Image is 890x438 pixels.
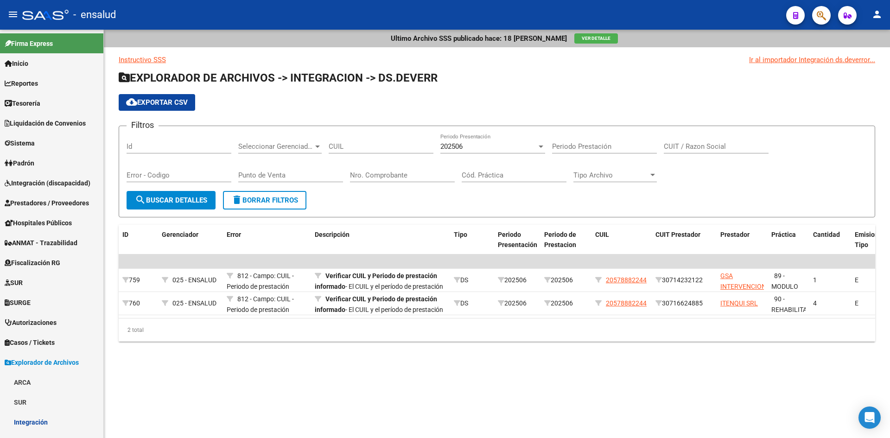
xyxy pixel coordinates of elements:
div: DS [454,275,490,286]
div: 759 [122,275,154,286]
span: Periodo Presentación [498,231,537,249]
span: Padrón [5,158,34,168]
datatable-header-cell: CUIL [591,225,652,255]
span: ITENQUI SRL [720,299,758,307]
span: Tipo Archivo [573,171,648,179]
span: 20578882244 [606,276,647,284]
mat-icon: cloud_download [126,96,137,108]
datatable-header-cell: Prestador [717,225,768,255]
span: Sistema [5,138,35,148]
datatable-header-cell: Periodo Presentación [494,225,540,255]
span: - ensalud [73,5,116,25]
span: SURGE [5,298,31,308]
span: Inicio [5,58,28,69]
div: 30714232122 [655,275,713,286]
span: EXPLORADOR DE ARCHIVOS -> INTEGRACION -> DS.DEVERR [119,71,438,84]
span: 4 [813,299,817,307]
a: Instructivo SSS [119,56,166,64]
span: Cantidad [813,231,840,238]
span: 20578882244 [606,299,647,307]
div: Open Intercom Messenger [858,406,881,429]
span: Reportes [5,78,38,89]
span: ANMAT - Trazabilidad [5,238,77,248]
span: E [855,276,858,284]
span: Firma Express [5,38,53,49]
span: Tesorería [5,98,40,108]
span: CUIT Prestador [655,231,700,238]
span: Ver Detalle [582,36,610,41]
span: ID [122,231,128,238]
datatable-header-cell: Gerenciador [158,225,223,255]
span: Práctica [771,231,796,238]
datatable-header-cell: Descripción [311,225,450,255]
h3: Filtros [127,119,159,132]
span: Prestador [720,231,750,238]
span: 025 - ENSALUD [172,276,216,284]
span: Explorador de Archivos [5,357,79,368]
div: Ir al importador Integración ds.deverror... [749,55,875,65]
span: SUR [5,278,23,288]
span: Integración (discapacidad) [5,178,90,188]
span: 1 [813,276,817,284]
p: Ultimo Archivo SSS publicado hace: 18 [PERSON_NAME] [391,33,567,44]
span: Descripción [315,231,350,238]
span: Casos / Tickets [5,337,55,348]
button: Exportar CSV [119,94,195,111]
span: Liquidación de Convenios [5,118,86,128]
span: Prestadores / Proveedores [5,198,89,208]
span: - El CUIL y el período de prestación informados han sido enviados por distintos RNOS en el períod... [315,295,443,334]
div: 760 [122,298,154,309]
strong: Verificar CUIL y Periodo de prestación informado [315,272,437,290]
span: CUIL [595,231,609,238]
mat-icon: menu [7,9,19,20]
datatable-header-cell: Cantidad [809,225,851,255]
div: 2 total [119,318,875,342]
span: 812 - Campo: CUIL - Periodo de prestación [227,272,294,290]
datatable-header-cell: Periodo de Prestacion [540,225,591,255]
span: Hospitales Públicos [5,218,72,228]
span: Periodo de Prestacion [544,231,576,249]
mat-icon: search [135,194,146,205]
div: 30716624885 [655,298,713,309]
div: 202506 [544,298,588,309]
datatable-header-cell: CUIT Prestador [652,225,717,255]
span: E [855,299,858,307]
div: 202506 [498,275,537,286]
datatable-header-cell: Error [223,225,311,255]
button: Borrar Filtros [223,191,306,209]
span: Buscar Detalles [135,196,207,204]
div: DS [454,298,490,309]
span: 812 - Campo: CUIL - Periodo de prestación [227,295,294,313]
span: Tipo [454,231,467,238]
span: - El CUIL y el período de prestación informados han sido enviados por distintos RNOS en el períod... [315,272,443,311]
strong: Verificar CUIL y Periodo de prestación informado [315,295,437,313]
span: Fiscalización RG [5,258,60,268]
span: Gerenciador [162,231,198,238]
span: Exportar CSV [126,98,188,107]
span: 202506 [440,142,463,151]
mat-icon: person [871,9,883,20]
span: Emision Tipo [855,231,878,249]
span: Error [227,231,241,238]
mat-icon: delete [231,194,242,205]
datatable-header-cell: ID [119,225,158,255]
button: Ver Detalle [574,33,618,44]
div: 202506 [544,275,588,286]
datatable-header-cell: Práctica [768,225,809,255]
span: 025 - ENSALUD [172,299,216,307]
span: Seleccionar Gerenciador [238,142,313,151]
span: Borrar Filtros [231,196,298,204]
span: Autorizaciones [5,317,57,328]
datatable-header-cell: Emision Tipo [851,225,888,255]
div: 202506 [498,298,537,309]
button: Buscar Detalles [127,191,216,209]
datatable-header-cell: Tipo [450,225,494,255]
span: GSA INTERVENCION PSICOEDUCATIVA S.A. [720,272,772,311]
